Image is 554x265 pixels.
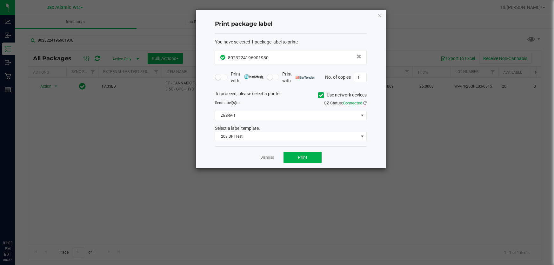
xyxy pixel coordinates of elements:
[231,71,264,84] span: Print with
[318,92,367,98] label: Use network devices
[228,55,269,60] span: 8023224196901930
[215,39,367,45] div: :
[244,74,264,79] img: mark_magic_cybra.png
[210,90,371,100] div: To proceed, please select a printer.
[343,101,362,105] span: Connected
[224,101,236,105] span: label(s)
[296,76,315,79] img: bartender.png
[282,71,315,84] span: Print with
[215,39,297,44] span: You have selected 1 package label to print
[220,54,226,61] span: In Sync
[215,132,358,141] span: 203 DPI Test
[6,214,25,233] iframe: Resource center
[325,74,351,79] span: No. of copies
[215,20,367,28] h4: Print package label
[215,101,241,105] span: Send to:
[298,155,307,160] span: Print
[284,152,322,163] button: Print
[210,125,371,132] div: Select a label template.
[215,111,358,120] span: ZEBRA-1
[324,101,367,105] span: QZ Status:
[260,155,274,160] a: Dismiss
